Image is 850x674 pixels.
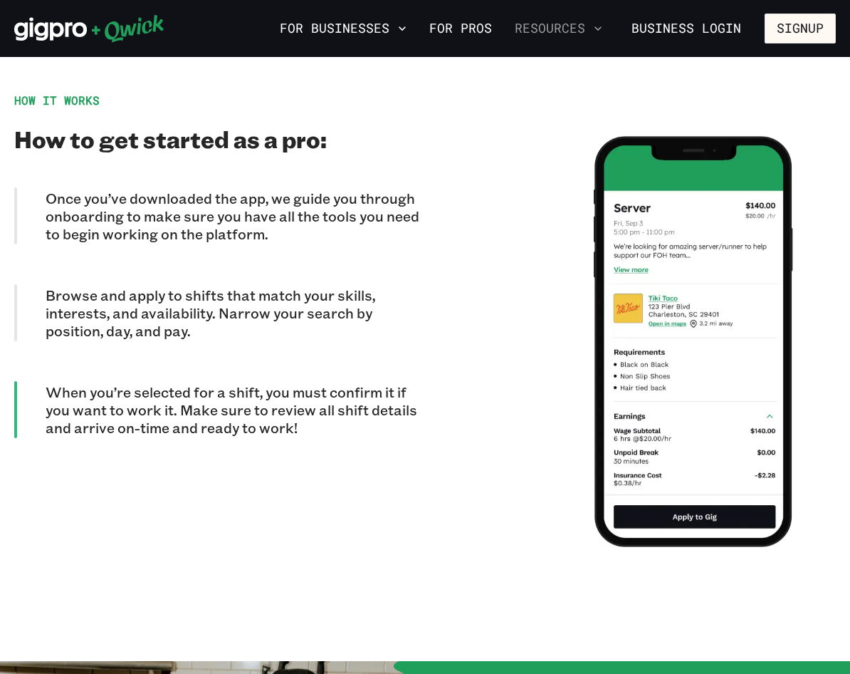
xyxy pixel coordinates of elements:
[509,16,608,41] button: Resources
[14,284,425,341] div: Browse and apply to shifts that match your skills, interests, and availability. Narrow your searc...
[619,14,753,43] a: Business Login
[46,286,425,340] p: Browse and apply to shifts that match your skills, interests, and availability. Narrow your searc...
[14,125,425,153] h2: How to get started as a pro:
[14,187,425,244] div: Once you’ve downloaded the app, we guide you through onboarding to make sure you have all the too...
[274,16,412,41] button: For Businesses
[46,383,425,437] p: When you’re selected for a shift, you must confirm it if you want to work it. Make sure to review...
[424,16,498,41] a: For Pros
[46,190,425,243] p: Once you’ve downloaded the app, we guide you through onboarding to make sure you have all the too...
[594,136,793,547] img: Step 3: Apply to Gig
[765,14,836,43] button: Signup
[14,93,425,108] div: HOW IT WORKS
[14,381,425,438] div: When you’re selected for a shift, you must confirm it if you want to work it. Make sure to review...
